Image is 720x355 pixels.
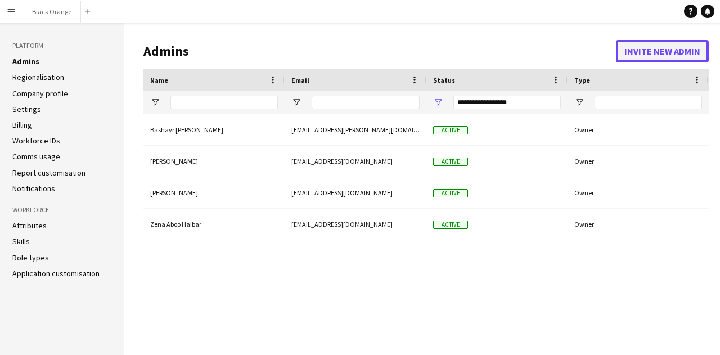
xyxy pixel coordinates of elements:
h3: Platform [12,41,111,51]
a: Role types [12,253,49,263]
div: [PERSON_NAME] [143,177,285,208]
div: [PERSON_NAME] [143,146,285,177]
button: Open Filter Menu [150,97,160,107]
div: [EMAIL_ADDRESS][PERSON_NAME][DOMAIN_NAME] [285,114,426,145]
span: Active [433,126,468,134]
div: [EMAIL_ADDRESS][DOMAIN_NAME] [285,177,426,208]
input: Email Filter Input [312,96,420,109]
button: Open Filter Menu [574,97,584,107]
div: Bashayr [PERSON_NAME] [143,114,285,145]
a: Report customisation [12,168,85,178]
a: Regionalisation [12,72,64,82]
h1: Admins [143,43,616,60]
span: Type [574,76,590,84]
a: Skills [12,236,30,246]
a: Attributes [12,221,47,231]
span: Name [150,76,168,84]
a: Application customisation [12,268,100,278]
a: Admins [12,56,39,66]
button: Black Orange [23,1,81,23]
a: Workforce IDs [12,136,60,146]
a: Billing [12,120,32,130]
a: Comms usage [12,151,60,161]
input: Name Filter Input [170,96,278,109]
span: Status [433,76,455,84]
a: Company profile [12,88,68,98]
div: Zena Aboo Haibar [143,209,285,240]
h3: Workforce [12,205,111,215]
button: Invite new admin [616,40,709,62]
span: Active [433,158,468,166]
button: Open Filter Menu [433,97,443,107]
div: Owner [568,114,709,145]
div: Owner [568,177,709,208]
span: Active [433,221,468,229]
div: [EMAIL_ADDRESS][DOMAIN_NAME] [285,146,426,177]
a: Notifications [12,183,55,194]
button: Open Filter Menu [291,97,301,107]
input: Type Filter Input [595,96,702,109]
div: Owner [568,209,709,240]
a: Settings [12,104,41,114]
span: Email [291,76,309,84]
span: Active [433,189,468,197]
div: Owner [568,146,709,177]
div: [EMAIL_ADDRESS][DOMAIN_NAME] [285,209,426,240]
